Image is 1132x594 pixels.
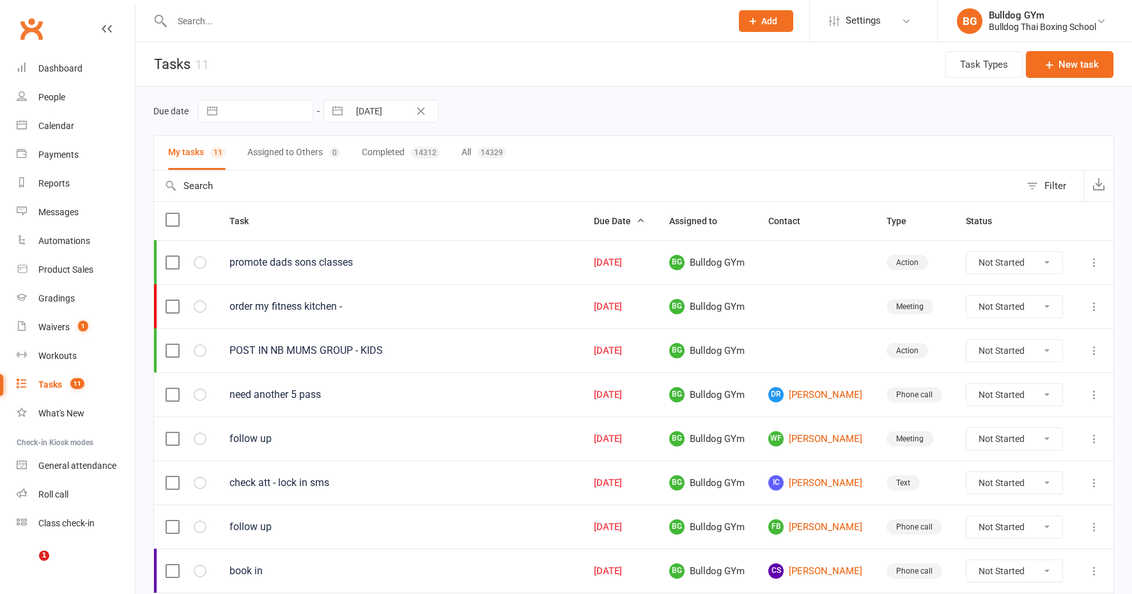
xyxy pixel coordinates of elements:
span: CS [768,563,784,579]
div: Phone call [887,563,942,579]
div: need another 5 pass [229,388,571,401]
div: 0 [329,147,340,158]
span: BG [669,387,685,402]
span: BG [669,299,685,314]
div: Product Sales [38,264,93,275]
div: [DATE] [594,566,646,577]
div: check att - lock in sms [229,476,571,489]
span: DR [768,387,784,402]
div: [DATE] [594,257,646,268]
span: Type [887,216,920,226]
span: Bulldog GYm [669,475,746,491]
div: POST IN NB MUMS GROUP - KIDS [229,344,571,357]
button: Contact [768,213,814,229]
button: Assigned to Others0 [247,136,340,170]
iframe: Intercom live chat [13,551,43,581]
a: General attendance kiosk mode [17,452,135,480]
div: [DATE] [594,301,646,312]
button: Assigned to [669,213,731,229]
span: BG [669,431,685,446]
div: Meeting [887,299,933,314]
span: WF [768,431,784,446]
span: Due Date [594,216,645,226]
button: Filter [1020,171,1083,201]
span: Status [966,216,1006,226]
div: follow up [229,432,571,445]
span: Bulldog GYm [669,519,746,535]
span: Bulldog GYm [669,299,746,314]
div: [DATE] [594,390,646,400]
div: Phone call [887,387,942,402]
button: New task [1026,51,1113,78]
div: Messages [38,207,79,217]
a: CS[PERSON_NAME] [768,563,864,579]
a: Dashboard [17,54,135,83]
div: Workouts [38,351,77,361]
div: Filter [1044,178,1066,194]
a: Payments [17,141,135,169]
div: promote dads sons classes [229,256,571,269]
a: Roll call [17,480,135,509]
div: Calendar [38,121,74,131]
button: Task [229,213,263,229]
div: Roll call [38,489,68,499]
a: Clubworx [15,13,47,45]
div: Reports [38,178,70,188]
a: Messages [17,198,135,227]
div: Phone call [887,519,942,535]
span: Task [229,216,263,226]
button: Clear Date [410,103,432,119]
a: Waivers 1 [17,313,135,342]
a: DR[PERSON_NAME] [768,387,864,402]
span: Settings [846,6,881,35]
div: People [38,92,65,102]
span: BG [669,343,685,358]
div: Waivers [38,322,70,332]
div: [DATE] [594,434,646,445]
button: Completed14312 [362,136,440,170]
a: Calendar [17,112,135,141]
div: General attendance [38,461,116,471]
span: Bulldog GYm [669,387,746,402]
label: Due date [153,106,189,116]
a: Reports [17,169,135,198]
button: Status [966,213,1006,229]
span: Contact [768,216,814,226]
a: IC[PERSON_NAME] [768,475,864,491]
a: Class kiosk mode [17,509,135,538]
a: FB[PERSON_NAME] [768,519,864,535]
span: Bulldog GYm [669,563,746,579]
div: book in [229,565,571,577]
span: BG [669,563,685,579]
button: Due Date [594,213,645,229]
div: 11 [195,57,209,72]
div: Action [887,255,928,270]
div: What's New [38,408,84,418]
div: Bulldog Thai Boxing School [989,21,1096,33]
div: Bulldog GYm [989,10,1096,21]
span: BG [669,519,685,535]
span: BG [669,475,685,491]
button: My tasks11 [168,136,226,170]
span: Bulldog GYm [669,255,746,270]
a: Automations [17,227,135,255]
div: Automations [38,236,90,246]
div: 14329 [477,147,506,158]
div: 14312 [411,147,440,158]
div: Gradings [38,293,75,303]
span: Add [761,16,777,26]
div: Action [887,343,928,358]
a: Product Sales [17,255,135,284]
span: FB [768,519,784,535]
div: [DATE] [594,478,646,489]
span: 11 [70,378,84,389]
span: IC [768,475,784,491]
div: Tasks [38,379,62,390]
div: Class check-in [38,518,95,528]
span: BG [669,255,685,270]
div: Dashboard [38,63,82,73]
a: What's New [17,399,135,428]
div: Payments [38,149,79,160]
a: WF[PERSON_NAME] [768,431,864,446]
button: Add [739,10,793,32]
